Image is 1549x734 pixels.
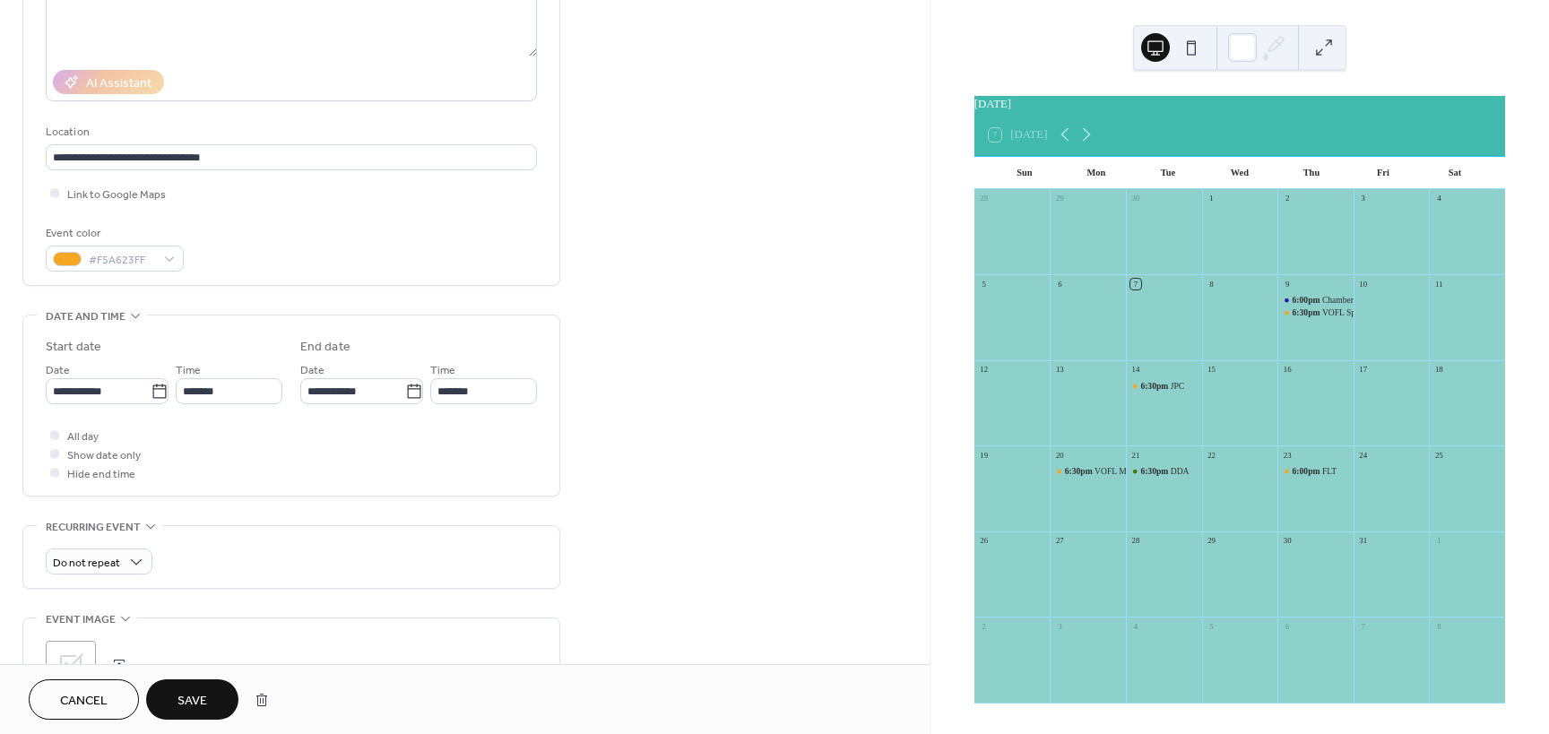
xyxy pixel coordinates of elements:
div: Sat [1419,157,1491,189]
div: 2 [1282,194,1293,204]
div: Event color [46,224,180,243]
div: 28 [979,194,990,204]
span: Recurring event [46,518,141,537]
div: JPC [1171,380,1184,392]
div: VOFL Special Meeting [1322,307,1403,318]
span: Time [430,361,455,380]
div: DDA [1171,465,1190,477]
span: 6:30pm [1293,307,1322,318]
div: 25 [1433,450,1444,461]
div: 23 [1282,450,1293,461]
div: 6 [1282,621,1293,632]
button: Save [146,679,238,720]
div: Location [46,123,533,142]
div: 17 [1358,365,1369,376]
div: 15 [1206,365,1216,376]
div: DDA [1126,465,1202,477]
div: Fri [1347,157,1419,189]
div: 4 [1130,621,1141,632]
span: All day [67,427,99,446]
div: 14 [1130,365,1141,376]
span: Do not repeat [53,553,120,574]
div: 19 [979,450,990,461]
div: 28 [1130,536,1141,547]
span: 6:00pm [1293,294,1322,306]
span: #F5A623FF [89,251,155,270]
div: VOFL Meeting [1050,465,1126,477]
button: Cancel [29,679,139,720]
span: Event image [46,610,116,629]
div: 8 [1433,621,1444,632]
div: Start date [46,338,101,357]
span: 6:30pm [1140,465,1170,477]
span: 6:30pm [1140,380,1170,392]
div: Mon [1060,157,1132,189]
div: 12 [979,365,990,376]
div: 5 [1206,621,1216,632]
div: 1 [1206,194,1216,204]
div: Tue [1132,157,1204,189]
div: 31 [1358,536,1369,547]
span: Link to Google Maps [67,186,166,204]
div: 1 [1433,536,1444,547]
div: Chamber Meeting [1277,294,1354,306]
div: [DATE] [974,96,1505,113]
span: Date [46,361,70,380]
div: Wed [1204,157,1276,189]
div: 29 [1054,194,1065,204]
span: Save [177,692,207,711]
div: 22 [1206,450,1216,461]
div: 29 [1206,536,1216,547]
div: 30 [1130,194,1141,204]
span: Hide end time [67,465,135,484]
div: 3 [1054,621,1065,632]
span: Date [300,361,325,380]
div: 2 [979,621,990,632]
div: 7 [1130,279,1141,289]
div: ; [46,641,96,691]
div: Chamber Meeting [1322,294,1385,306]
div: 11 [1433,279,1444,289]
span: Cancel [60,692,108,711]
div: Sun [989,157,1060,189]
span: 6:30pm [1065,465,1095,477]
div: 26 [979,536,990,547]
span: Time [176,361,201,380]
div: 30 [1282,536,1293,547]
div: End date [300,338,350,357]
div: FLT [1322,465,1337,477]
div: 18 [1433,365,1444,376]
div: JPC [1126,380,1202,392]
div: 10 [1358,279,1369,289]
div: 9 [1282,279,1293,289]
div: 4 [1433,194,1444,204]
div: 21 [1130,450,1141,461]
div: 3 [1358,194,1369,204]
div: 7 [1358,621,1369,632]
span: 6:00pm [1293,465,1322,477]
div: 27 [1054,536,1065,547]
div: 20 [1054,450,1065,461]
div: 6 [1054,279,1065,289]
div: 16 [1282,365,1293,376]
div: FLT [1277,465,1354,477]
div: VOFL Meeting [1095,465,1147,477]
div: 13 [1054,365,1065,376]
div: 24 [1358,450,1369,461]
div: VOFL Special Meeting [1277,307,1354,318]
div: 5 [979,279,990,289]
div: 8 [1206,279,1216,289]
span: Show date only [67,446,141,465]
span: Date and time [46,307,125,326]
div: Thu [1276,157,1347,189]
